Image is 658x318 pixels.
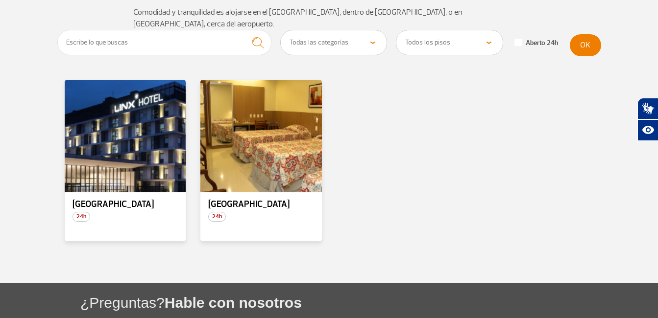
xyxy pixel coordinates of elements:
p: [GEOGRAPHIC_DATA] [73,200,178,209]
button: OK [570,34,601,56]
button: Abrir recursos assistivos. [637,119,658,141]
span: 24h [73,212,90,222]
span: 24h [208,212,226,222]
span: Hable con nosotros [165,295,302,311]
div: Plugin de acessibilidade da Hand Talk. [637,98,658,141]
h1: ¿Preguntas? [80,293,658,313]
input: Escribe lo que buscas [57,30,272,55]
p: [GEOGRAPHIC_DATA] [208,200,314,209]
button: Abrir tradutor de língua de sinais. [637,98,658,119]
label: Aberto 24h [514,39,558,47]
p: Comodidad y tranquilidad es alojarse en el [GEOGRAPHIC_DATA], dentro de [GEOGRAPHIC_DATA], o en [... [133,6,525,30]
